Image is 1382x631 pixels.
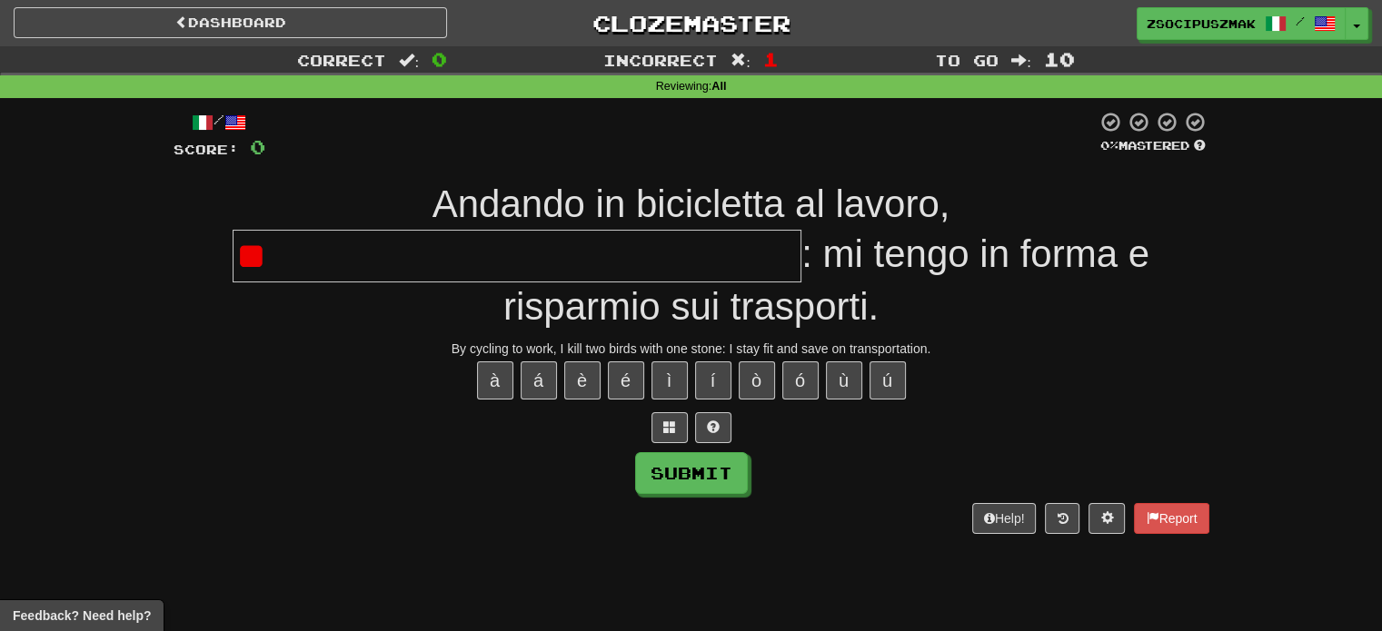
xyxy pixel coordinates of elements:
[608,361,644,399] button: é
[174,340,1209,358] div: By cycling to work, I kill two birds with one stone: I stay fit and save on transportation.
[695,361,731,399] button: í
[695,412,731,443] button: Single letter hint - you only get 1 per sentence and score half the points! alt+h
[250,135,265,158] span: 0
[1044,48,1075,70] span: 10
[432,48,447,70] span: 0
[477,361,513,399] button: à
[1045,503,1079,534] button: Round history (alt+y)
[711,80,726,93] strong: All
[635,452,748,494] button: Submit
[1134,503,1208,534] button: Report
[739,361,775,399] button: ò
[731,53,751,68] span: :
[564,361,601,399] button: è
[474,7,908,39] a: Clozemaster
[935,51,999,69] span: To go
[521,361,557,399] button: á
[1097,138,1209,154] div: Mastered
[1147,15,1256,32] span: zsocipuszmak
[1296,15,1305,27] span: /
[174,142,239,157] span: Score:
[1100,138,1119,153] span: 0 %
[603,51,718,69] span: Incorrect
[13,606,151,625] span: Open feedback widget
[297,51,386,69] span: Correct
[1137,7,1346,40] a: zsocipuszmak /
[826,361,862,399] button: ù
[870,361,906,399] button: ú
[651,361,688,399] button: ì
[972,503,1037,534] button: Help!
[1011,53,1031,68] span: :
[14,7,447,38] a: Dashboard
[651,412,688,443] button: Switch sentence to multiple choice alt+p
[399,53,419,68] span: :
[782,361,819,399] button: ó
[503,232,1149,329] span: : mi tengo in forma e risparmio sui trasporti.
[432,182,950,225] span: Andando in bicicletta al lavoro,
[174,111,265,133] div: /
[763,48,779,70] span: 1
